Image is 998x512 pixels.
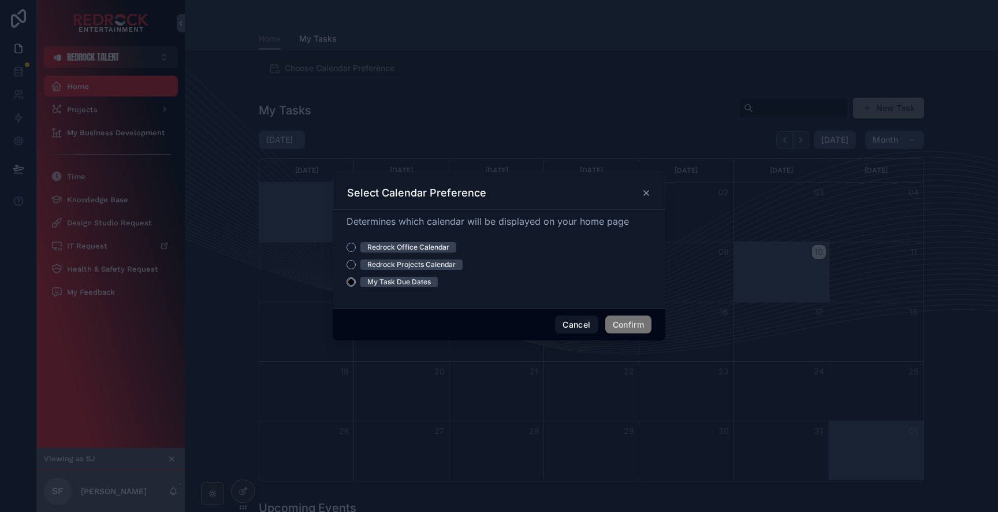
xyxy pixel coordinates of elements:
[605,316,651,334] button: Confirm
[367,242,449,253] div: Redrock Office Calendar
[347,216,629,227] span: Determines which calendar will be displayed on your home page
[367,277,431,287] div: My Task Due Dates
[367,259,456,270] div: Redrock Projects Calendar
[347,186,486,200] h3: Select Calendar Preference
[555,316,598,334] button: Cancel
